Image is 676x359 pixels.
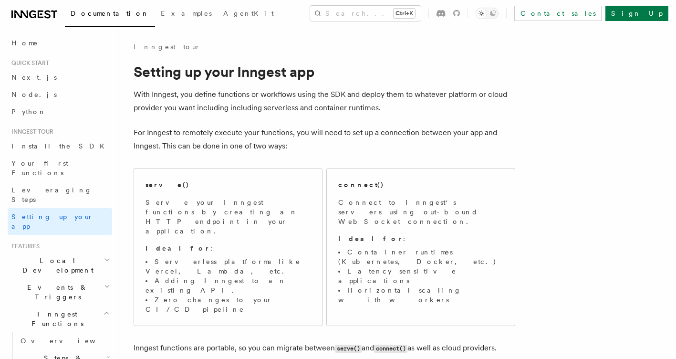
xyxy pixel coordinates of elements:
[338,180,384,190] h2: connect()
[338,234,503,243] p: :
[8,137,112,155] a: Install the SDK
[11,108,46,116] span: Python
[8,279,112,306] button: Events & Triggers
[8,283,104,302] span: Events & Triggers
[161,10,212,17] span: Examples
[338,247,503,266] li: Container runtimes (Kubernetes, Docker, etc.)
[218,3,280,26] a: AgentKit
[8,243,40,250] span: Features
[134,63,515,80] h1: Setting up your Inngest app
[310,6,421,21] button: Search...Ctrl+K
[11,91,57,98] span: Node.js
[65,3,155,27] a: Documentation
[146,257,311,276] li: Serverless platforms like Vercel, Lambda, etc.
[8,252,112,279] button: Local Development
[476,8,499,19] button: Toggle dark mode
[11,38,38,48] span: Home
[11,186,92,203] span: Leveraging Steps
[326,168,515,326] a: connect()Connect to Inngest's servers using out-bound WebSocket connection.Ideal for:Container ru...
[8,34,112,52] a: Home
[146,276,311,295] li: Adding Inngest to an existing API.
[335,345,362,353] code: serve()
[11,159,68,177] span: Your first Functions
[8,69,112,86] a: Next.js
[134,88,515,115] p: With Inngest, you define functions or workflows using the SDK and deploy them to whatever platfor...
[146,198,311,236] p: Serve your Inngest functions by creating an HTTP endpoint in your application.
[8,208,112,235] a: Setting up your app
[134,168,322,326] a: serve()Serve your Inngest functions by creating an HTTP endpoint in your application.Ideal for:Se...
[155,3,218,26] a: Examples
[146,243,311,253] p: :
[338,285,503,305] li: Horizontal scaling with workers
[146,180,189,190] h2: serve()
[8,309,103,328] span: Inngest Functions
[338,198,503,226] p: Connect to Inngest's servers using out-bound WebSocket connection.
[11,142,110,150] span: Install the SDK
[8,181,112,208] a: Leveraging Steps
[374,345,407,353] code: connect()
[8,86,112,103] a: Node.js
[21,337,119,345] span: Overview
[11,74,57,81] span: Next.js
[605,6,668,21] a: Sign Up
[11,213,94,230] span: Setting up your app
[8,306,112,332] button: Inngest Functions
[134,42,200,52] a: Inngest tour
[17,332,112,349] a: Overview
[223,10,274,17] span: AgentKit
[338,235,403,243] strong: Ideal for
[394,9,415,18] kbd: Ctrl+K
[134,126,515,153] p: For Inngest to remotely execute your functions, you will need to set up a connection between your...
[8,59,49,67] span: Quick start
[134,341,515,355] p: Inngest functions are portable, so you can migrate between and as well as cloud providers.
[8,103,112,120] a: Python
[8,128,53,136] span: Inngest tour
[338,266,503,285] li: Latency sensitive applications
[146,295,311,314] li: Zero changes to your CI/CD pipeline
[514,6,602,21] a: Contact sales
[71,10,149,17] span: Documentation
[8,256,104,275] span: Local Development
[8,155,112,181] a: Your first Functions
[146,244,210,252] strong: Ideal for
